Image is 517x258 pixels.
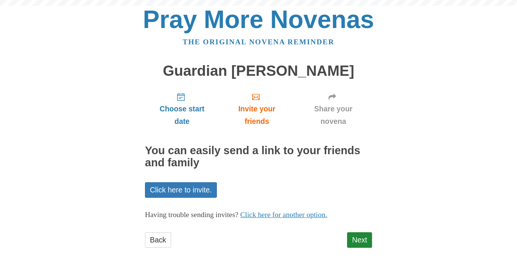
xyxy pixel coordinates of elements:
span: Share your novena [302,103,364,128]
span: Having trouble sending invites? [145,211,238,219]
a: Pray More Novenas [143,5,374,33]
a: Choose start date [145,86,219,131]
span: Choose start date [153,103,212,128]
a: Next [347,232,372,248]
a: Click here for another option. [240,211,327,219]
span: Invite your friends [227,103,287,128]
a: Back [145,232,171,248]
a: Click here to invite. [145,182,217,198]
a: Share your novena [294,86,372,131]
a: Invite your friends [219,86,294,131]
h2: You can easily send a link to your friends and family [145,145,372,169]
h1: Guardian [PERSON_NAME] [145,63,372,79]
a: The original novena reminder [183,38,335,46]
